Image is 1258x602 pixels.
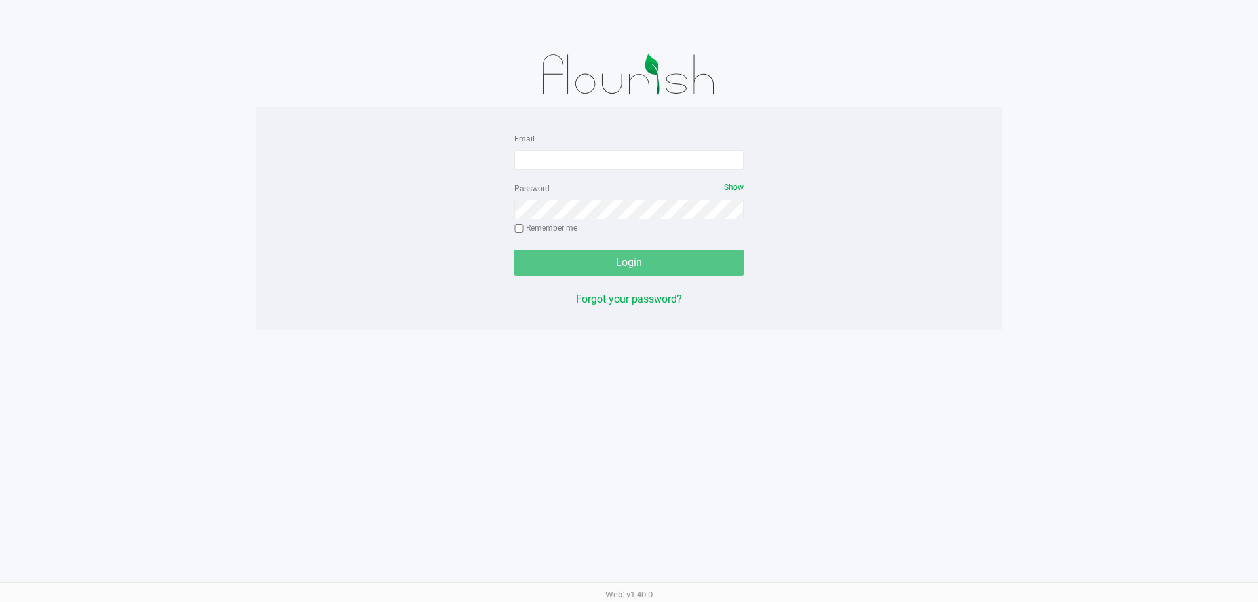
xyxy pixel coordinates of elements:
label: Email [514,133,535,145]
span: Web: v1.40.0 [605,590,653,599]
label: Remember me [514,222,577,234]
input: Remember me [514,224,524,233]
label: Password [514,183,550,195]
button: Forgot your password? [576,292,682,307]
span: Show [724,183,744,192]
